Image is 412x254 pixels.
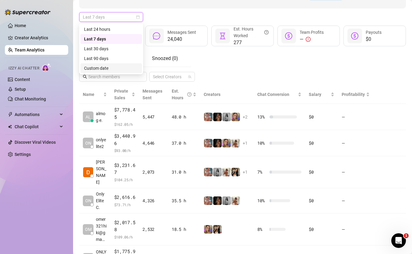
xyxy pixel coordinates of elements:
td: — [338,104,373,130]
img: Cherry [204,225,213,234]
img: Yarden [204,139,213,147]
td: — [338,156,373,188]
span: [PERSON_NAME] [96,159,107,185]
span: AL [86,114,91,120]
img: the_bohema [213,139,222,147]
span: $ 73.71 /h [114,202,136,208]
a: Creator Analytics [15,33,63,43]
span: $0 [366,36,382,43]
img: AI Chatter [42,63,51,72]
span: $7,778.45 [114,106,136,121]
span: 7 % [257,169,267,175]
span: OM [85,226,92,233]
a: Discover Viral Videos [15,140,56,145]
div: 48.0 h [172,114,196,120]
span: dollar-circle [351,32,358,40]
span: Messages Sent [143,89,162,100]
td: — [338,213,373,245]
span: 277 [234,39,269,46]
span: Messages Sent [167,30,196,35]
img: Green [222,168,231,176]
span: $ 104.25 /h [114,177,136,183]
div: 31.0 h [172,169,196,175]
span: message [153,32,160,40]
img: A [213,168,222,176]
span: dollar-circle [285,32,292,40]
span: Snoozed ( 0 ) [152,55,178,61]
span: $2,017.58 [114,219,136,233]
span: 8 % [257,226,267,233]
span: + 2 [243,114,248,120]
span: ON [85,197,91,204]
a: Settings [15,152,31,157]
img: Cherry [231,113,240,121]
div: $0 [309,140,334,146]
div: 37.0 h [172,140,196,146]
div: Last 90 days [84,55,138,62]
span: $3,440.96 [114,132,136,147]
span: onlyelite2 [96,136,107,150]
img: Yarden [204,196,213,205]
div: — [300,36,324,43]
span: Private Sales [114,89,128,100]
div: Last 7 days [80,34,142,44]
span: Last 7 days [83,12,139,22]
span: almog e. [96,110,107,124]
img: Green [231,139,240,147]
img: Dana Roz [83,167,93,177]
div: Last 30 days [84,45,138,52]
span: $2,616.6 [114,194,136,201]
a: Setup [15,87,26,92]
iframe: Intercom live chat [391,233,406,248]
div: Est. Hours Worked [234,26,269,39]
span: team [188,75,192,79]
a: Content [15,77,30,82]
span: Name [83,91,102,98]
div: 2,532 [143,226,164,233]
span: 10 % [257,140,267,146]
div: 5,447 [143,114,164,120]
div: 35.5 h [172,197,196,204]
span: thunderbolt [8,112,13,117]
img: the_bohema [213,113,222,121]
span: + 1 [243,140,248,146]
span: Izzy AI Chatter [9,65,39,71]
th: Creators [200,85,254,104]
span: 10 % [257,197,267,204]
input: Search members [88,73,138,80]
span: hourglass [219,32,226,40]
span: 24,040 [167,36,196,43]
span: calendar [136,15,140,19]
th: Name [79,85,111,104]
img: AdelDahan [213,225,222,234]
img: Yarden [204,113,213,121]
span: omer321hiki@gma… [96,216,107,243]
span: exclamation-circle [306,37,311,42]
img: logo-BBDzfeDw.svg [5,9,51,15]
div: Last 24 hours [84,26,138,33]
div: $0 [309,226,334,233]
span: $ 109.06 /h [114,234,136,240]
div: $0 [309,169,334,175]
div: $0 [309,197,334,204]
img: Green [231,196,240,205]
div: Last 30 days [80,44,142,54]
div: Custom date [84,65,138,72]
span: Salary [309,92,321,97]
span: question-circle [264,26,269,39]
img: A [222,113,231,121]
div: Last 24 hours [80,24,142,34]
span: 1 [404,233,409,238]
div: 18.5 h [172,226,196,233]
span: Chat Copilot [15,122,58,132]
div: Est. Hours [172,88,192,101]
span: Team Profits [300,30,324,35]
span: $3,231.67 [114,162,136,176]
img: the_bohema [213,196,222,205]
img: Yarden [204,168,213,176]
span: OnlyElite C. [96,191,107,211]
span: search [83,75,87,79]
div: Custom date [80,63,142,73]
span: Chat Conversion [257,92,289,97]
span: question-circle [187,88,192,101]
